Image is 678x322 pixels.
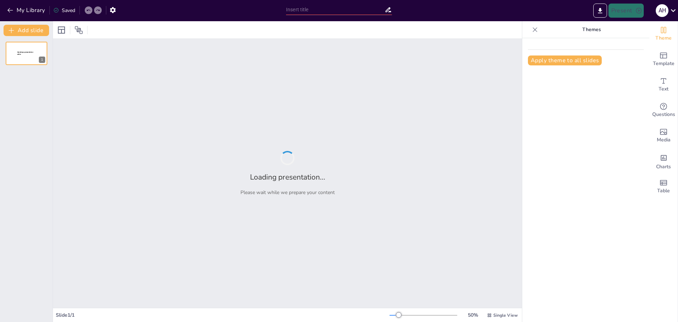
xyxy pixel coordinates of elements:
div: Add ready made slides [649,47,678,72]
div: Get real-time input from your audience [649,98,678,123]
button: Add slide [4,25,49,36]
div: 1 [6,42,47,65]
button: Export to PowerPoint [593,4,607,18]
span: Media [657,136,671,144]
div: Slide 1 / 1 [56,312,389,318]
span: Theme [655,34,672,42]
span: Template [653,60,674,68]
span: Text [659,85,668,93]
span: Single View [493,312,518,318]
div: 50 % [464,312,481,318]
button: My Library [5,5,48,16]
input: Insert title [286,5,385,15]
h2: Loading presentation... [250,172,325,182]
div: Add a table [649,174,678,199]
div: Change the overall theme [649,21,678,47]
div: Add images, graphics, shapes or video [649,123,678,148]
button: A H [656,4,668,18]
div: 1 [39,57,45,63]
div: Add text boxes [649,72,678,98]
span: Sendsteps presentation editor [17,51,33,55]
p: Please wait while we prepare your content [240,189,335,196]
div: A H [656,4,668,17]
div: Layout [56,24,67,36]
span: Table [657,187,670,195]
button: Present [608,4,644,18]
div: Saved [53,7,75,14]
button: Apply theme to all slides [528,55,602,65]
p: Themes [541,21,642,38]
span: Position [75,26,83,34]
span: Questions [652,111,675,118]
span: Charts [656,163,671,171]
div: Add charts and graphs [649,148,678,174]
